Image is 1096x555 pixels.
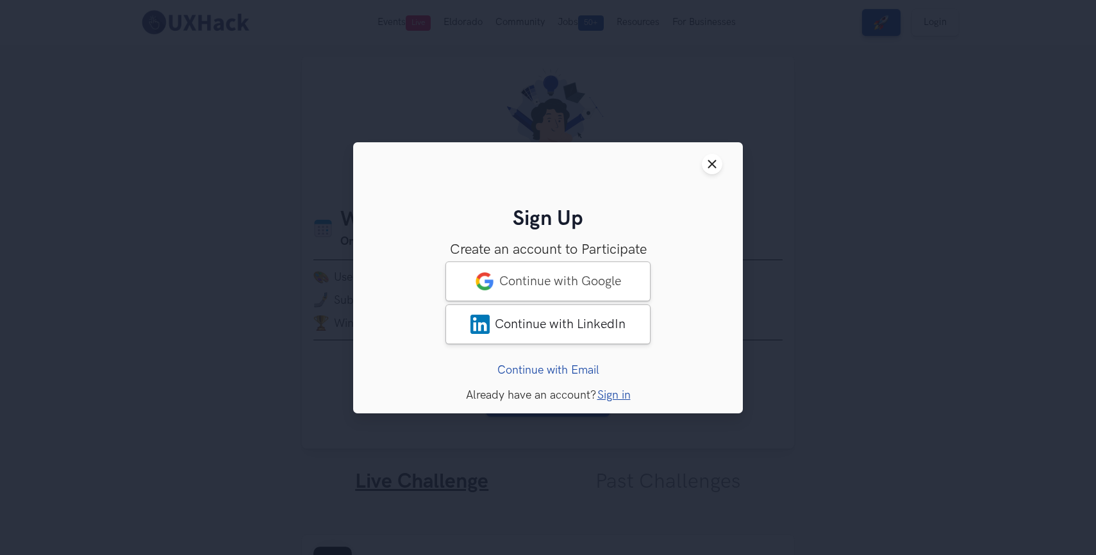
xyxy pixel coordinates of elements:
span: Continue with Google [499,273,621,288]
img: LinkedIn [470,314,490,333]
a: Sign in [597,388,631,401]
a: googleContinue with Google [445,261,651,301]
h3: Create an account to Participate [374,241,722,258]
span: Continue with LinkedIn [495,316,626,331]
span: Already have an account? [466,388,596,401]
img: google [475,271,494,290]
a: LinkedInContinue with LinkedIn [445,304,651,344]
a: Continue with Email [497,363,599,376]
h2: Sign Up [374,207,722,232]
